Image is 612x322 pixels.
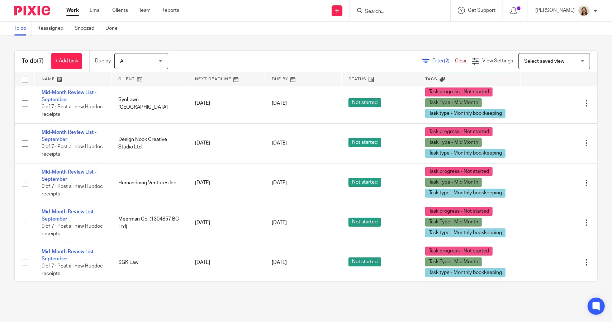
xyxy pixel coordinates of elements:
span: All [120,59,125,64]
a: Mid-Month Review List - September [42,90,96,102]
td: Meerman Co. (1304857 BC Ltd) [111,203,188,243]
h1: To do [22,57,44,65]
span: Task type - Monthly bookkeeping [425,109,506,118]
img: Morgan.JPG [578,5,590,16]
span: Task progress - Not started [425,247,493,256]
span: Task Type - Mid Month [425,138,482,147]
a: Mid-Month Review List - September [42,209,96,222]
a: Reassigned [37,22,69,35]
span: [DATE] [272,101,287,106]
a: Mid-Month Review List - September [42,249,96,261]
span: Select saved view [524,59,564,64]
span: Not started [348,257,381,266]
td: SynLawn [GEOGRAPHIC_DATA] [111,84,188,123]
td: [DATE] [188,84,265,123]
span: Task progress - Not started [425,207,493,216]
span: Task type - Monthly bookkeeping [425,228,506,237]
span: 0 of 7 · Post all new Hubdoc receipts [42,224,103,237]
span: [DATE] [272,180,287,185]
span: 0 of 7 · Post all new Hubdoc receipts [42,184,103,197]
a: Reports [161,7,179,14]
span: Task Type - Mid Month [425,98,482,107]
span: Task Type - Mid Month [425,178,482,187]
a: Work [66,7,79,14]
span: Task type - Monthly bookkeeping [425,149,506,158]
p: [PERSON_NAME] [535,7,575,14]
a: To do [14,22,32,35]
span: 0 of 7 · Post all new Hubdoc receipts [42,145,103,157]
a: Clear [455,58,467,63]
span: Tags [426,77,438,81]
td: [DATE] [188,243,265,283]
span: View Settings [482,58,513,63]
span: Task Type - Mid Month [425,218,482,227]
a: Mid-Month Review List - September [42,130,96,142]
span: Task progress - Not started [425,87,493,96]
a: Snoozed [75,22,100,35]
a: + Add task [51,53,82,69]
td: Design Nook Creative Studio Ltd. [111,123,188,163]
a: Done [105,22,123,35]
span: 0 of 7 · Post all new Hubdoc receipts [42,264,103,276]
span: Filter [432,58,455,63]
a: Email [90,7,101,14]
input: Search [364,9,429,15]
span: Task progress - Not started [425,127,493,136]
span: Get Support [468,8,495,13]
td: SGK Law [111,243,188,283]
span: Task type - Monthly bookkeeping [425,268,506,277]
span: Not started [348,178,381,187]
a: Team [139,7,151,14]
span: Task Type - Mid Month [425,257,482,266]
span: Not started [348,98,381,107]
a: Mid-Month Review List - September [42,170,96,182]
td: [DATE] [188,123,265,163]
span: [DATE] [272,220,287,225]
span: 0 of 7 · Post all new Hubdoc receipts [42,105,103,117]
span: (7) [37,58,44,64]
td: [DATE] [188,163,265,203]
td: [DATE] [188,203,265,243]
span: [DATE] [272,260,287,265]
span: (2) [444,58,450,63]
a: Clients [112,7,128,14]
td: Humandoing Ventures Inc. [111,163,188,203]
p: Due by [95,57,111,65]
img: Pixie [14,6,50,15]
span: Not started [348,218,381,227]
span: Not started [348,138,381,147]
span: Task type - Monthly bookkeeping [425,189,506,198]
span: Task progress - Not started [425,167,493,176]
span: [DATE] [272,141,287,146]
